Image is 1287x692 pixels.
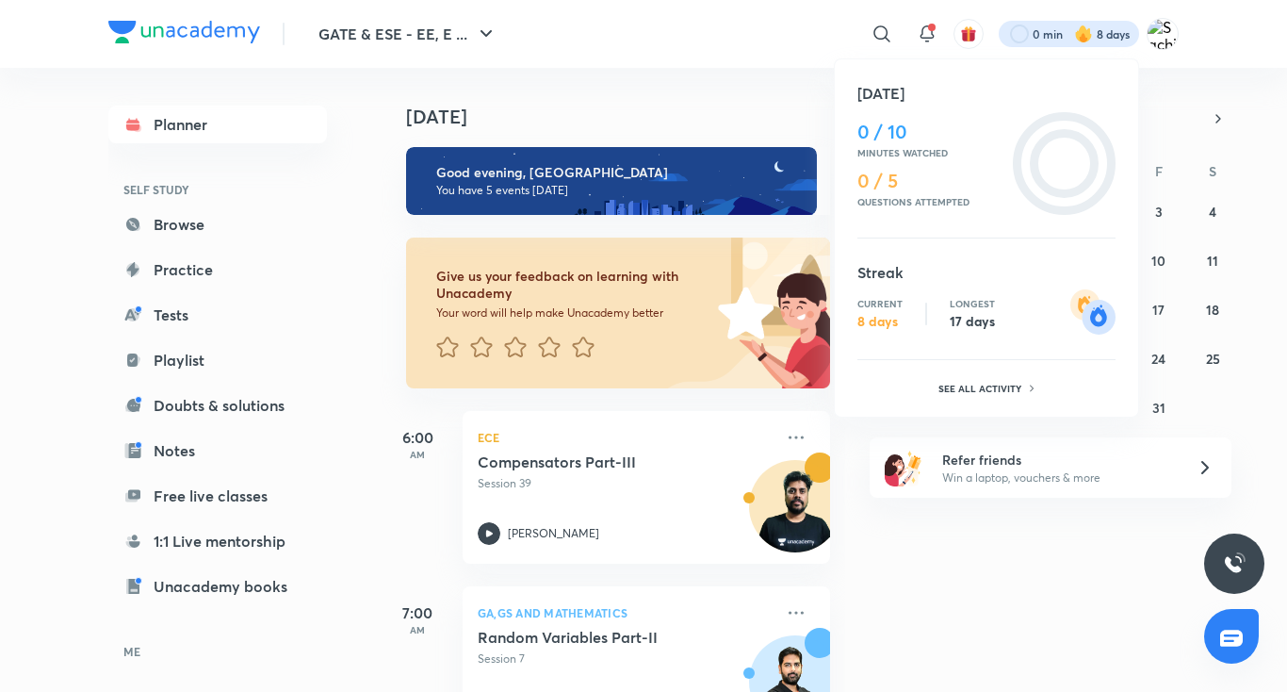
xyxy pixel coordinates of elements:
[857,261,1116,284] h5: Streak
[857,147,1005,158] p: Minutes watched
[857,121,1005,143] h4: 0 / 10
[1070,289,1116,335] img: streak
[938,383,1026,394] p: See all activity
[857,196,1005,207] p: Questions attempted
[857,298,903,309] p: Current
[950,298,995,309] p: Longest
[857,82,1116,105] h5: [DATE]
[857,170,1005,192] h4: 0 / 5
[857,313,903,330] p: 8 days
[950,313,995,330] p: 17 days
